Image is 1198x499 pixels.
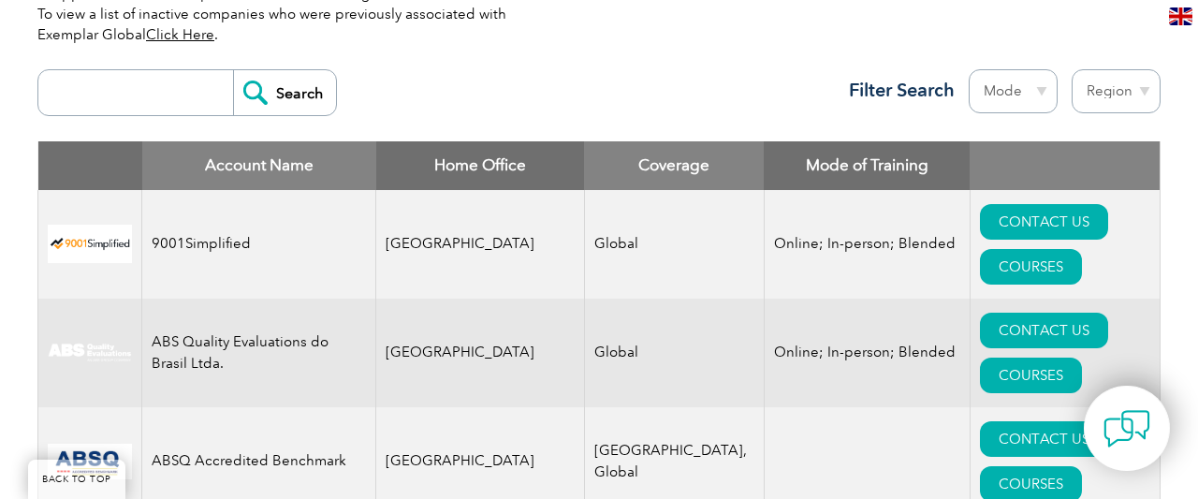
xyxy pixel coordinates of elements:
[376,141,585,190] th: Home Office: activate to sort column ascending
[764,299,970,407] td: Online; In-person; Blended
[980,249,1082,285] a: COURSES
[584,299,764,407] td: Global
[584,141,764,190] th: Coverage: activate to sort column ascending
[142,299,376,407] td: ABS Quality Evaluations do Brasil Ltda.
[980,313,1108,348] a: CONTACT US
[980,204,1108,240] a: CONTACT US
[1103,405,1150,452] img: contact-chat.png
[764,141,970,190] th: Mode of Training: activate to sort column ascending
[48,444,132,479] img: cc24547b-a6e0-e911-a812-000d3a795b83-logo.png
[764,190,970,299] td: Online; In-person; Blended
[980,421,1108,457] a: CONTACT US
[584,190,764,299] td: Global
[142,141,376,190] th: Account Name: activate to sort column descending
[980,358,1082,393] a: COURSES
[233,70,336,115] input: Search
[1169,7,1192,25] img: en
[142,190,376,299] td: 9001Simplified
[376,190,585,299] td: [GEOGRAPHIC_DATA]
[146,26,214,43] a: Click Here
[28,460,125,499] a: BACK TO TOP
[376,299,585,407] td: [GEOGRAPHIC_DATA]
[838,79,955,102] h3: Filter Search
[48,343,132,363] img: c92924ac-d9bc-ea11-a814-000d3a79823d-logo.jpg
[48,225,132,263] img: 37c9c059-616f-eb11-a812-002248153038-logo.png
[970,141,1160,190] th: : activate to sort column ascending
